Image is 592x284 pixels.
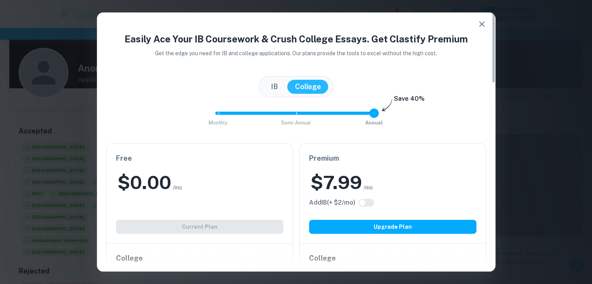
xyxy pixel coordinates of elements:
[281,120,311,126] span: Semi-Annual
[309,198,355,207] h6: Click to see all the additional IB features.
[118,170,171,195] h2: $ 0.00
[364,183,373,192] span: /mo
[309,153,476,164] h6: Premium
[144,49,448,58] p: Get the edge you need for IB and college applications. Our plans provide the tools to excel witho...
[116,153,283,164] h6: Free
[106,32,486,46] h4: Easily Ace Your IB Coursework & Crush College Essays. Get Clastify Premium
[209,120,228,126] span: Monthly
[382,99,392,112] img: subscription-arrow.svg
[173,183,182,192] span: /mo
[394,94,425,107] h6: Save 40%
[311,170,362,195] h2: $ 7.99
[309,220,476,234] button: Upgrade Plan
[365,120,383,126] span: Annual
[263,80,286,94] button: IB
[287,80,329,94] button: College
